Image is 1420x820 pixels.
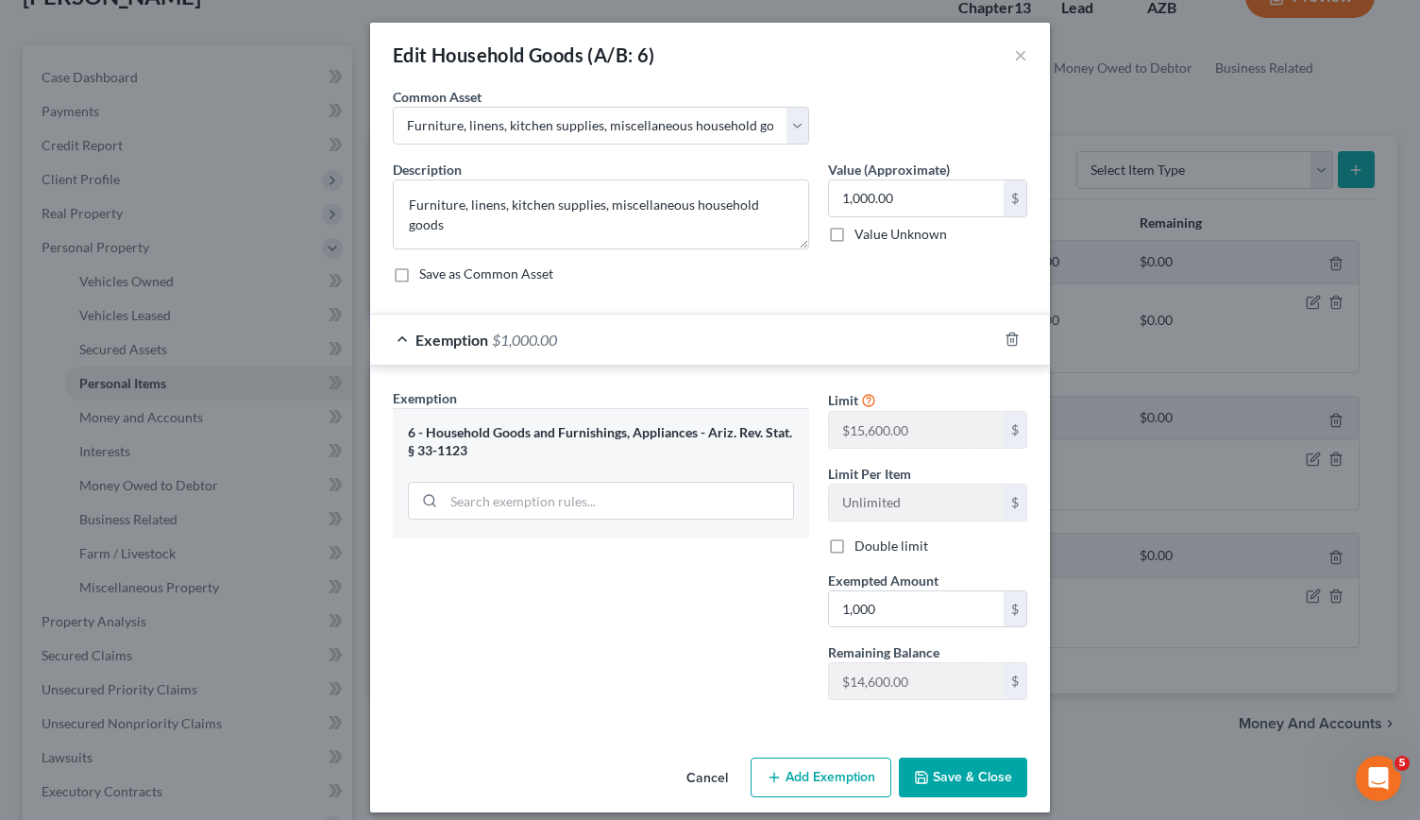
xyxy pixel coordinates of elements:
[828,160,950,179] label: Value (Approximate)
[393,390,457,406] span: Exemption
[1004,180,1026,216] div: $
[828,572,938,589] span: Exempted Amount
[1356,756,1401,801] iframe: Intercom live chat
[419,265,553,283] label: Save as Common Asset
[828,642,939,662] label: Remaining Balance
[829,485,1004,521] input: --
[393,87,482,107] label: Common Asset
[671,760,743,797] button: Cancel
[393,162,462,178] span: Description
[1014,43,1027,66] button: ×
[829,412,1004,448] input: --
[829,591,1004,627] input: 0.00
[854,225,947,244] label: Value Unknown
[1004,591,1026,627] div: $
[829,663,1004,699] input: --
[899,758,1027,797] button: Save & Close
[492,331,557,349] span: $1,000.00
[828,464,911,484] label: Limit Per Item
[829,180,1004,216] input: 0.00
[1004,412,1026,448] div: $
[1004,485,1026,521] div: $
[1004,663,1026,699] div: $
[1395,756,1410,771] span: 5
[444,483,793,519] input: Search exemption rules...
[393,42,655,68] div: Edit Household Goods (A/B: 6)
[408,424,794,459] div: 6 - Household Goods and Furnishings, Appliances - Ariz. Rev. Stat. § 33-1123
[415,331,488,349] span: Exemption
[751,758,891,797] button: Add Exemption
[854,537,928,555] label: Double limit
[828,392,858,408] span: Limit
